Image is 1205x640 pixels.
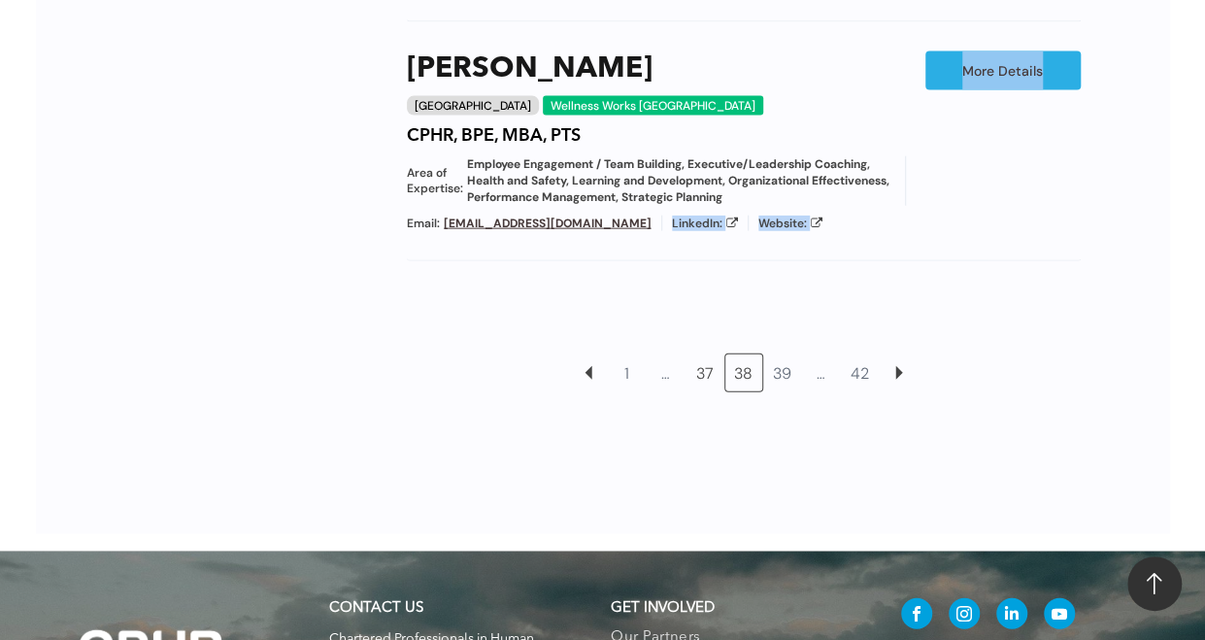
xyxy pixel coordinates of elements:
[758,216,807,232] span: Website:
[407,96,539,116] div: [GEOGRAPHIC_DATA]
[949,598,980,634] a: instagram
[648,354,685,391] a: …
[1044,598,1075,634] a: youtube
[686,354,723,391] a: 37
[407,125,581,147] h4: CPHR, BPE, MBA, PTS
[725,354,762,391] a: 38
[407,165,463,198] span: Area of Expertise:
[407,216,440,232] span: Email:
[329,601,423,616] a: CONTACT US
[842,354,879,391] a: 42
[764,354,801,391] a: 39
[901,598,932,634] a: facebook
[672,216,722,232] span: LinkedIn:
[444,216,652,231] a: [EMAIL_ADDRESS][DOMAIN_NAME]
[803,354,840,391] a: …
[925,51,1081,90] a: More Details
[407,51,653,86] a: [PERSON_NAME]
[611,601,715,616] span: GET INVOLVED
[543,96,763,116] div: Wellness Works [GEOGRAPHIC_DATA]
[609,354,646,391] a: 1
[996,598,1027,634] a: linkedin
[467,156,895,205] span: Employee Engagement / Team Building, Executive/Leadership Coaching, Health and Safety, Learning a...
